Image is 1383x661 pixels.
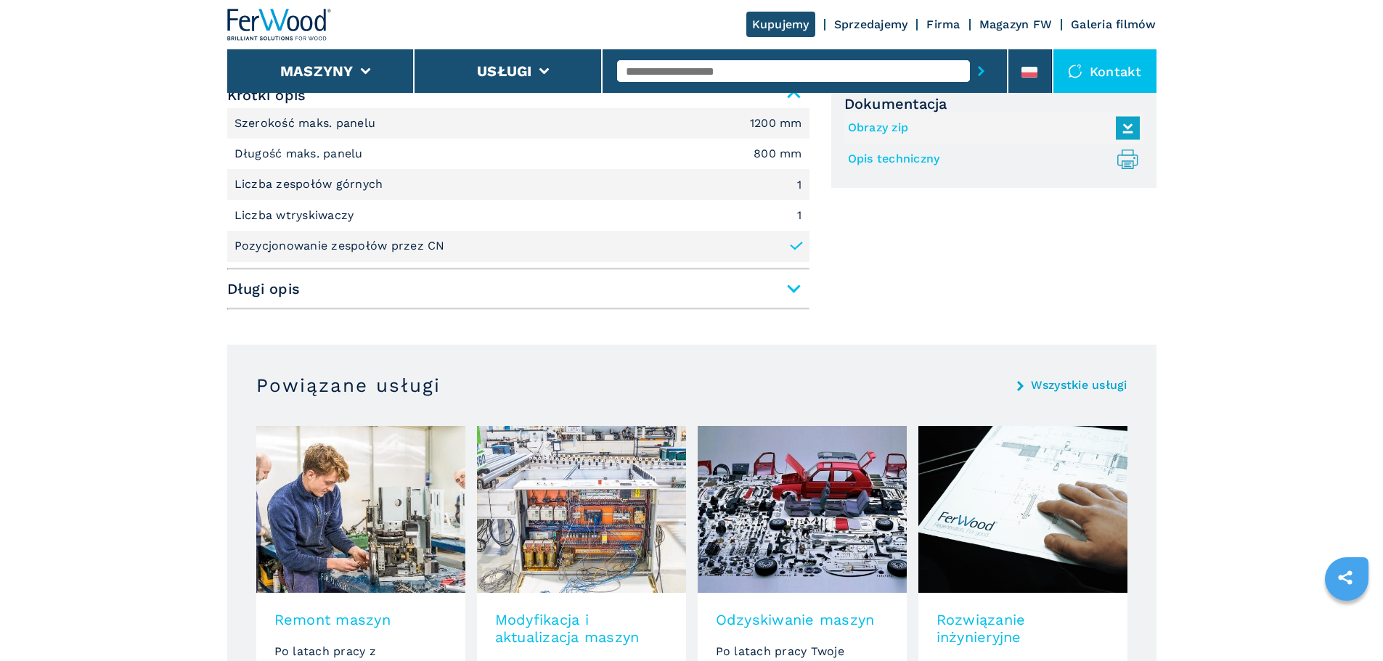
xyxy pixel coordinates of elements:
[234,176,387,192] p: Liczba zespołów górnych
[256,374,441,397] h3: Powiązane usługi
[834,17,908,31] a: Sprzedajemy
[926,17,960,31] a: Firma
[274,611,447,628] h3: Remont maszyn
[234,208,358,223] p: Liczba wtryskiwaczy
[844,95,1143,112] span: Dokumentacja
[979,17,1053,31] a: Magazyn FW
[1068,64,1082,78] img: Kontakt
[848,116,1133,140] a: Obrazy zip
[495,611,668,646] h3: Modyfikacja i aktualizacja maszyn
[477,426,686,593] img: image
[716,611,889,628] h3: Odzyskiwanie maszyn
[746,12,815,37] a: Kupujemy
[234,238,445,254] p: Pozycjonowanie zespołów przez CN
[227,82,809,108] span: Krótki opis
[1321,596,1372,650] iframe: Chat
[227,276,809,302] span: Długi opis
[234,115,380,131] p: Szerokość maks. panelu
[1031,379,1127,391] a: Wszystkie usługi
[256,426,465,593] img: image
[698,426,907,593] img: image
[227,108,809,262] div: Krótki opis
[280,62,354,80] button: Maszyny
[918,426,1127,593] img: image
[1327,559,1363,596] a: sharethis
[227,9,332,41] img: Ferwood
[797,210,801,221] em: 1
[797,179,801,191] em: 1
[1053,49,1156,93] div: Kontakt
[754,148,802,160] em: 800 mm
[750,118,802,129] em: 1200 mm
[477,62,532,80] button: Usługi
[1071,17,1156,31] a: Galeria filmów
[937,611,1109,646] h3: Rozwiązanie inżynieryjne
[234,146,367,162] p: Długość maks. panelu
[848,147,1133,171] a: Opis techniczny
[970,54,992,88] button: submit-button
